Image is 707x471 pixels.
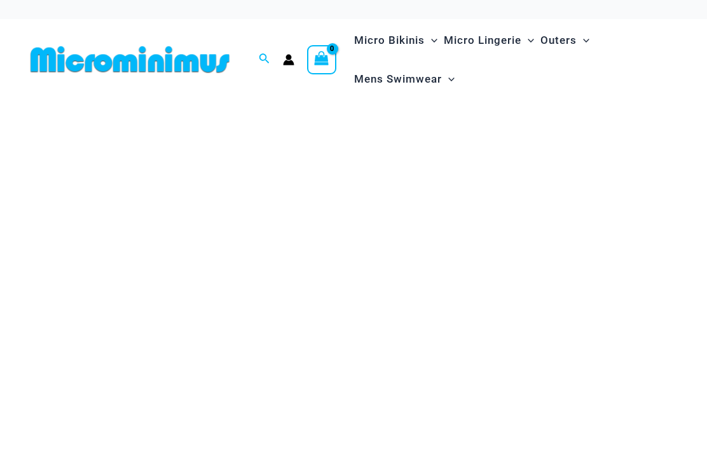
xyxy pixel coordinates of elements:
span: Menu Toggle [425,24,437,57]
span: Micro Bikinis [354,24,425,57]
a: Mens SwimwearMenu ToggleMenu Toggle [351,60,458,99]
a: OutersMenu ToggleMenu Toggle [537,21,593,60]
span: Menu Toggle [521,24,534,57]
nav: Site Navigation [349,19,682,100]
a: Micro LingerieMenu ToggleMenu Toggle [441,21,537,60]
a: Search icon link [259,51,270,67]
span: Outers [540,24,577,57]
span: Micro Lingerie [444,24,521,57]
span: Menu Toggle [577,24,589,57]
a: View Shopping Cart, empty [307,45,336,74]
span: Mens Swimwear [354,63,442,95]
a: Micro BikinisMenu ToggleMenu Toggle [351,21,441,60]
a: Account icon link [283,54,294,65]
span: Menu Toggle [442,63,455,95]
img: MM SHOP LOGO FLAT [25,45,235,74]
